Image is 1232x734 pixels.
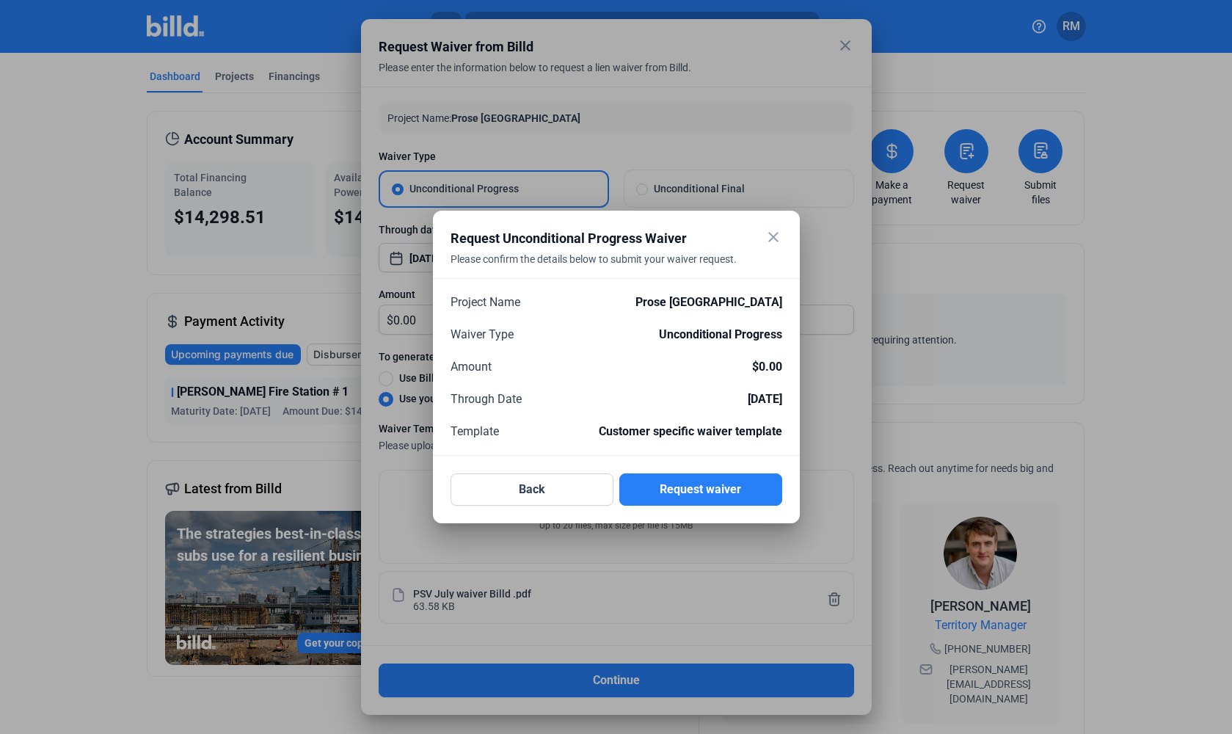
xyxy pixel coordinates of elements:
[451,473,613,506] button: Back
[659,326,782,344] span: Unconditional Progress
[599,423,782,440] span: Customer specific waiver template
[451,423,499,440] span: Template
[451,326,514,344] span: Waiver Type
[451,252,746,284] div: Please confirm the details below to submit your waiver request.
[451,294,520,311] span: Project Name
[748,390,782,408] span: [DATE]
[752,358,782,376] span: $0.00
[635,294,782,311] span: Prose [GEOGRAPHIC_DATA]
[451,228,746,249] div: Request Unconditional Progress Waiver
[765,228,782,246] mat-icon: close
[451,358,492,376] span: Amount
[619,473,782,506] button: Request waiver
[451,390,522,408] span: Through Date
